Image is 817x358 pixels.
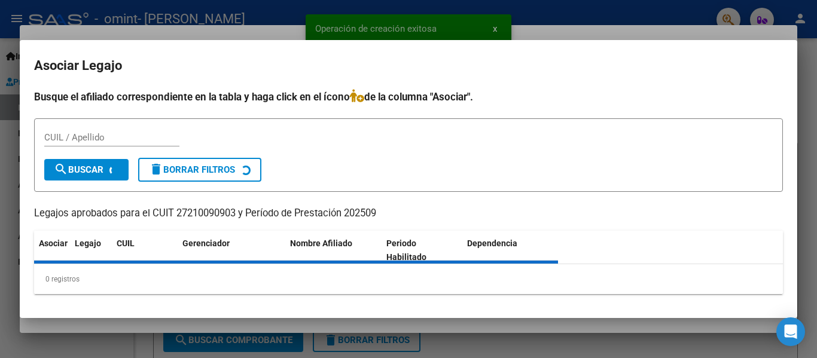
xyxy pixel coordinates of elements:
button: Borrar Filtros [138,158,261,182]
span: Nombre Afiliado [290,238,352,248]
mat-icon: search [54,162,68,176]
button: Buscar [44,159,129,180]
datatable-header-cell: Gerenciador [178,231,285,270]
datatable-header-cell: Legajo [70,231,112,270]
span: Buscar [54,164,103,175]
span: Periodo Habilitado [386,238,426,262]
div: 0 registros [34,264,783,294]
datatable-header-cell: CUIL [112,231,178,270]
h4: Busque el afiliado correspondiente en la tabla y haga click en el ícono de la columna "Asociar". [34,89,783,105]
h2: Asociar Legajo [34,54,783,77]
span: Borrar Filtros [149,164,235,175]
span: CUIL [117,238,135,248]
div: Open Intercom Messenger [776,317,805,346]
span: Dependencia [467,238,517,248]
datatable-header-cell: Asociar [34,231,70,270]
span: Gerenciador [182,238,230,248]
datatable-header-cell: Nombre Afiliado [285,231,382,270]
datatable-header-cell: Periodo Habilitado [382,231,462,270]
span: Asociar [39,238,68,248]
datatable-header-cell: Dependencia [462,231,559,270]
span: Legajo [75,238,101,248]
p: Legajos aprobados para el CUIT 27210090903 y Período de Prestación 202509 [34,206,783,221]
mat-icon: delete [149,162,163,176]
